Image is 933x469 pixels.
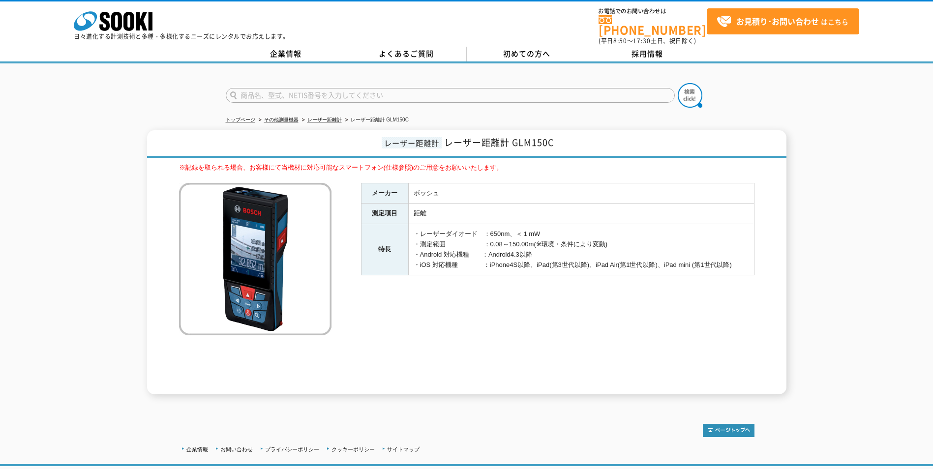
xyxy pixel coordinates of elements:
[613,36,627,45] span: 8:50
[467,47,587,61] a: 初めての方へ
[346,47,467,61] a: よくあるご質問
[408,224,754,275] td: ・レーザーダイオード ：650nm、＜１mW ・測定範囲 ：0.08～150.00m(※環境・条件により変動) ・Android 対応機種 ：Android4.3以降 ・iOS 対応機種 ：iP...
[408,204,754,224] td: 距離
[703,424,754,437] img: トップページへ
[220,446,253,452] a: お問い合わせ
[226,47,346,61] a: 企業情報
[264,117,299,122] a: その他測量機器
[179,164,503,171] span: ※記録を取られる場合、お客様にて当機材に対応可能なスマートフォン(仕様参照)のご用意をお願いいたします。
[343,115,409,125] li: レーザー距離計 GLM150C
[307,117,342,122] a: レーザー距離計
[265,446,319,452] a: プライバシーポリシー
[633,36,651,45] span: 17:30
[382,137,442,148] span: レーザー距離計
[387,446,420,452] a: サイトマップ
[226,88,675,103] input: 商品名、型式、NETIS番号を入力してください
[599,15,707,35] a: [PHONE_NUMBER]
[361,224,408,275] th: 特長
[331,446,375,452] a: クッキーポリシー
[503,48,550,59] span: 初めての方へ
[361,204,408,224] th: 測定項目
[186,446,208,452] a: 企業情報
[599,36,696,45] span: (平日 ～ 土日、祝日除く)
[444,136,554,149] span: レーザー距離計 GLM150C
[74,33,289,39] p: 日々進化する計測技術と多種・多様化するニーズにレンタルでお応えします。
[736,15,819,27] strong: お見積り･お問い合わせ
[707,8,859,34] a: お見積り･お問い合わせはこちら
[408,183,754,204] td: ボッシュ
[226,117,255,122] a: トップページ
[717,14,848,29] span: はこちら
[179,183,331,335] img: レーザー距離計 GLM150C
[599,8,707,14] span: お電話でのお問い合わせは
[587,47,708,61] a: 採用情報
[361,183,408,204] th: メーカー
[678,83,702,108] img: btn_search.png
